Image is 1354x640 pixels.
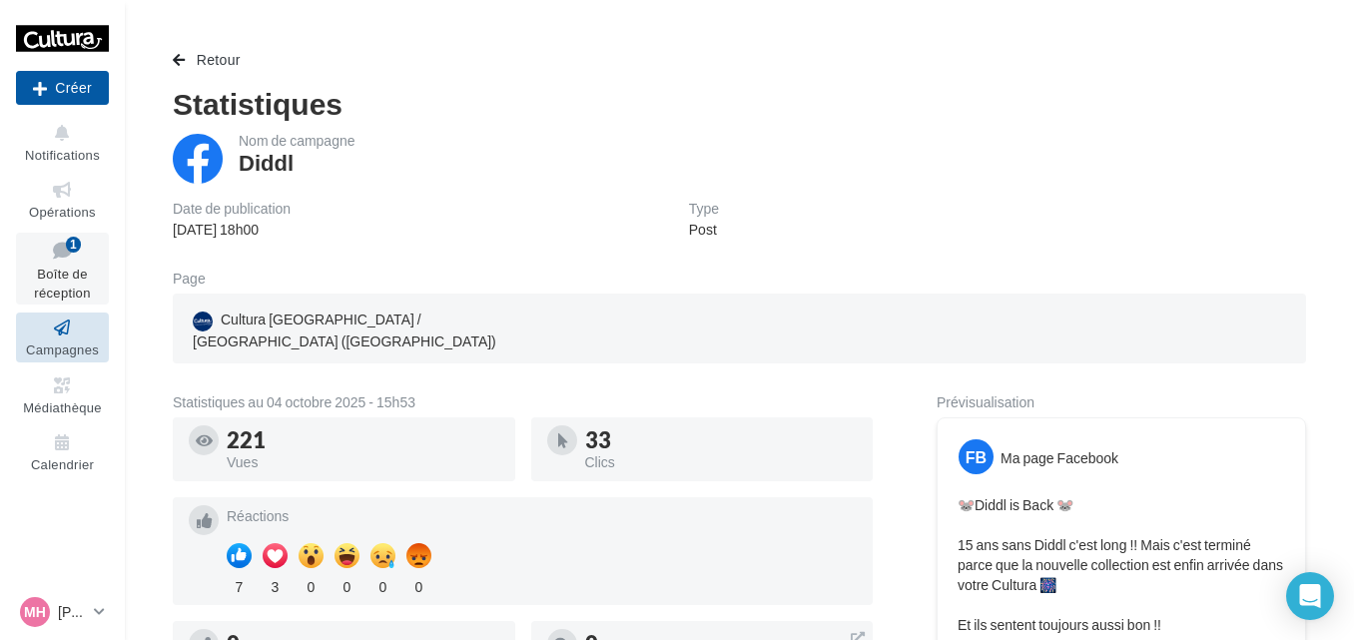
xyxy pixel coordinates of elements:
[239,152,294,174] div: Diddl
[16,118,109,167] button: Notifications
[23,399,102,415] span: Médiathèque
[958,495,1285,635] p: 🐭Diddl is Back 🐭 15 ans sans Diddl c'est long !! Mais c'est terminé parce que la nouvelle collect...
[16,370,109,419] a: Médiathèque
[173,220,291,240] div: [DATE] 18h00
[335,573,359,597] div: 0
[16,313,109,361] a: Campagnes
[26,341,99,357] span: Campagnes
[239,134,355,148] div: Nom de campagne
[173,395,873,409] div: Statistiques au 04 octobre 2025 - 15h53
[58,602,86,622] p: [PERSON_NAME]
[173,202,291,216] div: Date de publication
[689,220,719,240] div: Post
[689,202,719,216] div: Type
[16,71,109,105] button: Créer
[66,237,81,253] div: 1
[24,602,46,622] span: MH
[227,509,857,523] div: Réactions
[173,272,222,286] div: Page
[1286,572,1334,620] div: Open Intercom Messenger
[197,51,241,68] span: Retour
[189,306,556,355] a: Cultura [GEOGRAPHIC_DATA] / [GEOGRAPHIC_DATA] ([GEOGRAPHIC_DATA])
[29,204,96,220] span: Opérations
[1001,448,1118,468] div: Ma page Facebook
[227,573,252,597] div: 7
[16,71,109,105] div: Nouvelle campagne
[585,429,858,451] div: 33
[16,233,109,306] a: Boîte de réception1
[227,455,499,469] div: Vues
[173,88,1306,118] div: Statistiques
[34,266,90,301] span: Boîte de réception
[31,456,94,472] span: Calendrier
[299,573,324,597] div: 0
[937,395,1306,409] div: Prévisualisation
[25,147,100,163] span: Notifications
[406,573,431,597] div: 0
[959,439,994,474] div: FB
[585,455,858,469] div: Clics
[370,573,395,597] div: 0
[263,573,288,597] div: 3
[16,427,109,476] a: Calendrier
[227,429,499,451] div: 221
[173,48,249,72] button: Retour
[16,593,109,631] a: MH [PERSON_NAME]
[16,175,109,224] a: Opérations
